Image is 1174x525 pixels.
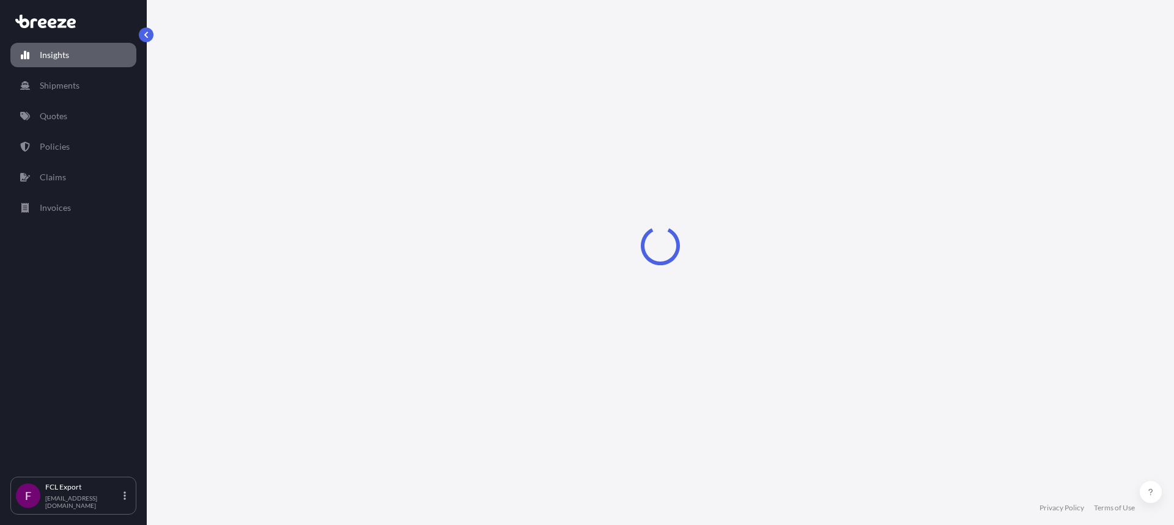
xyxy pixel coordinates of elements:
[40,49,69,61] p: Insights
[10,196,136,220] a: Invoices
[25,490,31,502] span: F
[10,43,136,67] a: Insights
[45,494,121,509] p: [EMAIL_ADDRESS][DOMAIN_NAME]
[40,202,71,214] p: Invoices
[10,73,136,98] a: Shipments
[10,104,136,128] a: Quotes
[1039,503,1084,513] a: Privacy Policy
[40,79,79,92] p: Shipments
[40,171,66,183] p: Claims
[40,110,67,122] p: Quotes
[10,134,136,159] a: Policies
[40,141,70,153] p: Policies
[10,165,136,189] a: Claims
[1094,503,1135,513] a: Terms of Use
[45,482,121,492] p: FCL Export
